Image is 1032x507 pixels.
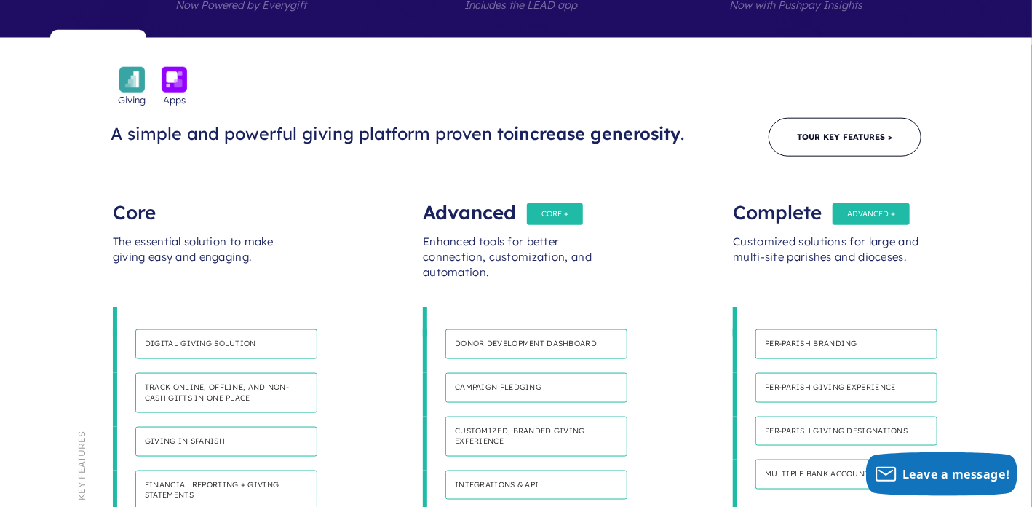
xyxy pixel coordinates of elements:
button: Leave a message! [866,452,1017,496]
span: Leave a message! [902,466,1010,482]
h4: Giving in Spanish [135,427,317,457]
div: The essential solution to make giving easy and engaging. [113,220,299,307]
span: Apps [163,93,186,107]
h4: Per-parish branding [755,329,937,359]
div: Complete [733,191,919,220]
h4: Digital giving solution [135,329,317,359]
h4: Track online, offline, and non-cash gifts in one place [135,373,317,413]
span: Giving [118,93,146,107]
h4: Integrations & API [445,471,627,500]
h4: Donor development dashboard [445,329,627,359]
div: Enhanced tools for better connection, customization, and automation. [423,220,609,307]
h4: Campaign pledging [445,373,627,403]
h3: A simple and powerful giving platform proven to . [111,123,699,145]
img: icon_giving-bckgrnd-600x600-1.png [119,67,145,93]
div: Core [113,191,299,220]
a: Tour Key Features > [769,118,921,157]
div: Advanced [423,191,609,220]
span: increase generosity [514,123,680,144]
h4: Per-parish giving experience [755,373,937,403]
h4: Multiple bank accounts [755,460,937,490]
img: icon_apps-bckgrnd-600x600-1.png [162,67,187,93]
h4: Per-parish giving designations [755,417,937,447]
div: Customized solutions for large and multi-site parishes and dioceses. [733,220,919,307]
h4: Customized, branded giving experience [445,417,627,457]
